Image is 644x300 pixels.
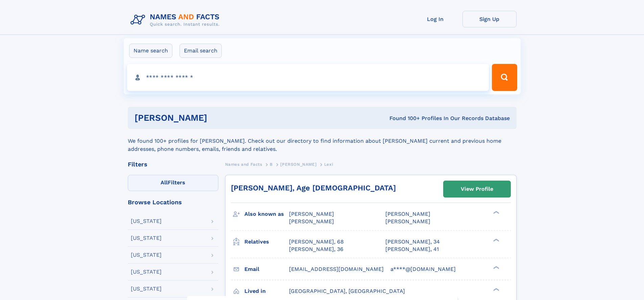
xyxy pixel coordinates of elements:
[385,246,439,253] a: [PERSON_NAME], 41
[324,162,333,167] span: Lexi
[270,162,273,167] span: B
[161,179,168,186] span: All
[231,184,396,192] a: [PERSON_NAME], Age [DEMOGRAPHIC_DATA]
[270,160,273,168] a: B
[289,266,384,272] span: [EMAIL_ADDRESS][DOMAIN_NAME]
[280,162,316,167] span: [PERSON_NAME]
[244,285,289,297] h3: Lived in
[131,218,162,224] div: [US_STATE]
[462,11,517,27] a: Sign Up
[289,288,405,294] span: [GEOGRAPHIC_DATA], [GEOGRAPHIC_DATA]
[492,210,500,215] div: ❯
[461,181,493,197] div: View Profile
[289,246,343,253] a: [PERSON_NAME], 36
[289,218,334,225] span: [PERSON_NAME]
[492,265,500,270] div: ❯
[444,181,510,197] a: View Profile
[180,44,222,58] label: Email search
[385,211,430,217] span: [PERSON_NAME]
[131,269,162,275] div: [US_STATE]
[280,160,316,168] a: [PERSON_NAME]
[492,287,500,292] div: ❯
[492,64,517,91] button: Search Button
[131,235,162,241] div: [US_STATE]
[131,286,162,292] div: [US_STATE]
[128,175,218,191] label: Filters
[225,160,262,168] a: Names and Facts
[492,238,500,242] div: ❯
[131,252,162,258] div: [US_STATE]
[289,211,334,217] span: [PERSON_NAME]
[135,114,299,122] h1: [PERSON_NAME]
[298,115,510,122] div: Found 100+ Profiles In Our Records Database
[385,238,440,246] a: [PERSON_NAME], 34
[128,129,517,153] div: We found 100+ profiles for [PERSON_NAME]. Check out our directory to find information about [PERS...
[289,238,344,246] a: [PERSON_NAME], 68
[128,11,225,29] img: Logo Names and Facts
[385,218,430,225] span: [PERSON_NAME]
[127,64,489,91] input: search input
[408,11,462,27] a: Log In
[244,208,289,220] h3: Also known as
[128,161,218,167] div: Filters
[129,44,172,58] label: Name search
[128,199,218,205] div: Browse Locations
[244,236,289,248] h3: Relatives
[244,263,289,275] h3: Email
